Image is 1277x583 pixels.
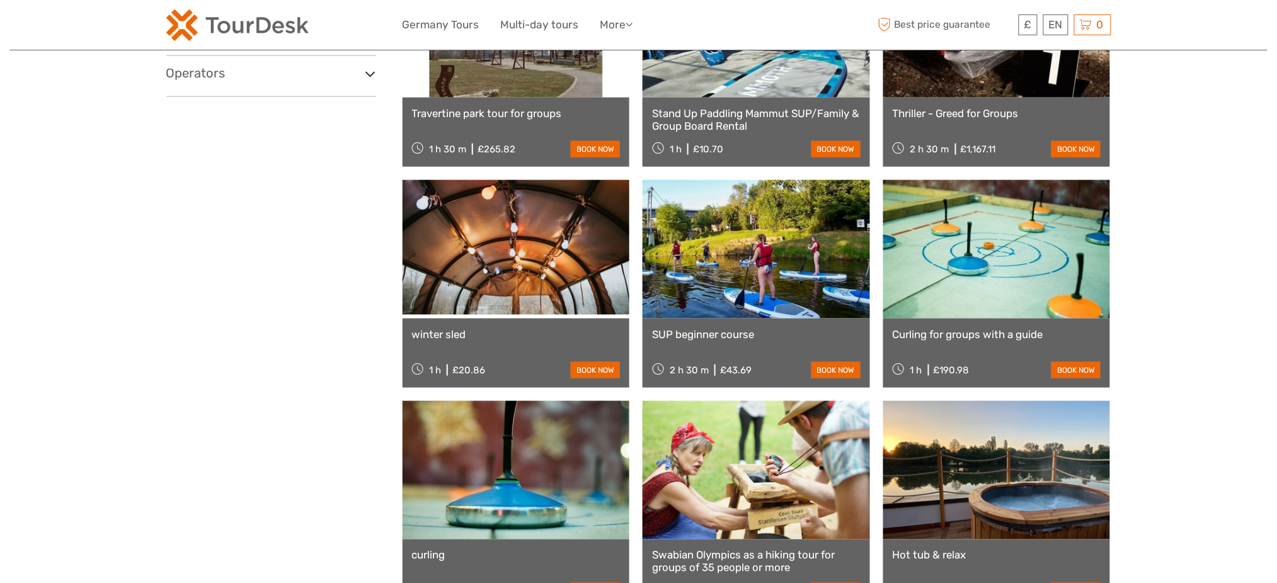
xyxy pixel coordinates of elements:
[893,107,1101,120] a: Thriller - Greed for Groups
[1095,18,1106,31] span: 0
[910,365,922,376] span: 1 h
[910,144,949,155] span: 2 h 30 m
[412,549,621,562] a: curling
[478,144,515,155] div: £265.82
[652,549,861,575] a: Swabian Olympics as a hiking tour for groups of 35 people or more
[501,16,579,34] a: Multi-day tours
[571,141,620,157] a: book now
[403,16,479,34] a: Germany Tours
[429,144,466,155] span: 1 h 30 m
[452,365,485,376] div: £20.86
[875,14,1016,35] span: Best price guarantee
[693,144,723,155] div: £10.70
[670,144,682,155] span: 1 h
[811,141,861,157] a: book now
[893,328,1101,341] a: Curling for groups with a guide
[1051,141,1101,157] a: book now
[571,362,620,378] a: book now
[720,365,752,376] div: £43.69
[600,16,633,34] a: More
[429,365,441,376] span: 1 h
[934,365,970,376] div: £190.98
[166,9,309,41] img: 2254-3441b4b5-4e5f-4d00-b396-31f1d84a6ebf_logo_small.png
[652,107,861,133] a: Stand Up Paddling Mammut SUP/Family & Group Board Rental
[1024,18,1032,31] span: £
[811,362,861,378] a: book now
[652,328,861,341] a: SUP beginner course
[1043,14,1068,35] div: EN
[1051,362,1101,378] a: book now
[893,549,1101,562] a: Hot tub & relax
[412,107,621,120] a: Travertine park tour for groups
[961,144,996,155] div: £1,167.11
[166,65,376,81] h3: Operators
[670,365,709,376] span: 2 h 30 m
[412,328,621,341] a: winter sled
